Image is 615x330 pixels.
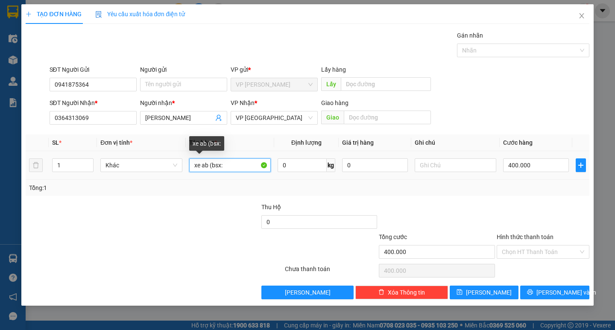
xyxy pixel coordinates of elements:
[450,286,518,299] button: save[PERSON_NAME]
[576,162,586,169] span: plus
[415,158,496,172] input: Ghi Chú
[527,289,533,296] span: printer
[29,183,238,193] div: Tổng: 1
[536,288,596,297] span: [PERSON_NAME] và In
[50,98,137,108] div: SĐT Người Nhận
[570,4,594,28] button: Close
[344,111,431,124] input: Dọc đường
[321,77,341,91] span: Lấy
[411,134,500,151] th: Ghi chú
[284,264,378,279] div: Chưa thanh toán
[52,139,59,146] span: SL
[215,114,222,121] span: user-add
[321,66,346,73] span: Lấy hàng
[140,98,227,108] div: Người nhận
[378,289,384,296] span: delete
[261,204,281,210] span: Thu Hộ
[236,111,313,124] span: VP Đà Lạt
[236,78,313,91] span: VP Phan Thiết
[321,111,344,124] span: Giao
[26,11,32,17] span: plus
[189,136,224,151] div: xe ab (bsx:
[6,50,70,68] div: Gửi: VP [PERSON_NAME]
[105,159,177,172] span: Khác
[342,139,374,146] span: Giá trị hàng
[50,65,137,74] div: SĐT Người Gửi
[379,234,407,240] span: Tổng cước
[231,99,255,106] span: VP Nhận
[457,289,463,296] span: save
[321,99,348,106] span: Giao hàng
[578,12,585,19] span: close
[75,50,153,68] div: Nhận: VP [GEOGRAPHIC_DATA]
[576,158,586,172] button: plus
[497,234,553,240] label: Hình thức thanh toán
[341,77,431,91] input: Dọc đường
[520,286,589,299] button: printer[PERSON_NAME] và In
[95,11,102,18] img: icon
[355,286,448,299] button: deleteXóa Thông tin
[503,139,533,146] span: Cước hàng
[231,65,318,74] div: VP gửi
[291,139,322,146] span: Định lượng
[95,11,185,18] span: Yêu cầu xuất hóa đơn điện tử
[189,158,271,172] input: VD: Bàn, Ghế
[285,288,331,297] span: [PERSON_NAME]
[327,158,335,172] span: kg
[140,65,227,74] div: Người gửi
[457,32,483,39] label: Gán nhãn
[48,36,112,45] text: PTT2509130003
[388,288,425,297] span: Xóa Thông tin
[342,158,408,172] input: 0
[466,288,512,297] span: [PERSON_NAME]
[29,158,43,172] button: delete
[261,286,354,299] button: [PERSON_NAME]
[26,11,81,18] span: TẠO ĐƠN HÀNG
[100,139,132,146] span: Đơn vị tính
